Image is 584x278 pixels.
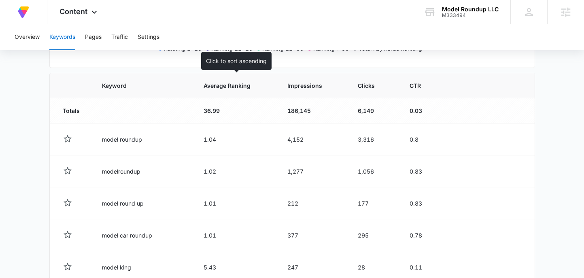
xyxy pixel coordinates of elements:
[348,219,400,251] td: 295
[111,24,128,50] button: Traffic
[400,123,446,155] td: 0.8
[194,98,278,123] td: 36.99
[13,21,19,28] img: website_grey.svg
[278,155,348,187] td: 1,277
[194,187,278,219] td: 1.01
[400,187,446,219] td: 0.83
[442,13,499,18] div: account id
[22,47,28,53] img: tab_domain_overview_orange.svg
[204,81,256,90] span: Average Ranking
[201,52,272,70] div: Click to sort ascending
[400,219,446,251] td: 0.78
[348,155,400,187] td: 1,056
[92,219,194,251] td: model car roundup
[31,48,72,53] div: Domain Overview
[15,24,40,50] button: Overview
[348,187,400,219] td: 177
[400,155,446,187] td: 0.83
[358,81,378,90] span: Clicks
[13,13,19,19] img: logo_orange.svg
[89,48,136,53] div: Keywords by Traffic
[194,219,278,251] td: 1.01
[92,123,194,155] td: model roundup
[278,123,348,155] td: 4,152
[92,187,194,219] td: model round up
[287,81,327,90] span: Impressions
[278,187,348,219] td: 212
[81,47,87,53] img: tab_keywords_by_traffic_grey.svg
[194,123,278,155] td: 1.04
[102,81,172,90] span: Keyword
[278,219,348,251] td: 377
[50,98,92,123] td: Totals
[278,98,348,123] td: 186,145
[138,24,159,50] button: Settings
[92,155,194,187] td: modelroundup
[348,123,400,155] td: 3,316
[85,24,102,50] button: Pages
[442,6,499,13] div: account name
[49,24,75,50] button: Keywords
[59,7,87,16] span: Content
[194,155,278,187] td: 1.02
[410,81,424,90] span: CTR
[16,5,31,19] img: Volusion
[348,98,400,123] td: 6,149
[21,21,89,28] div: Domain: [DOMAIN_NAME]
[400,98,446,123] td: 0.03
[23,13,40,19] div: v 4.0.25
